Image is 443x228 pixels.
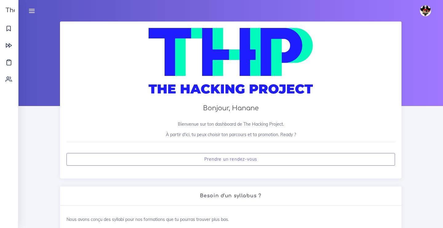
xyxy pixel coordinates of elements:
[66,153,395,166] a: Prendre un rendez-vous
[66,104,395,112] h3: Bonjour, Hanane
[66,121,395,127] p: Bienvenue sur ton dashboard de The Hacking Project.
[4,7,69,14] h3: The Hacking Project
[66,132,395,138] p: À partir d'ici, tu peux choisir ton parcours et ta promotion. Ready ?
[420,5,431,16] img: avatar
[66,216,395,222] p: Nous avons conçu des syllabi pour nos formations que tu pourras trouver plus bas.
[66,193,395,199] h2: Besoin d'un syllabus ?
[149,28,313,100] img: logo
